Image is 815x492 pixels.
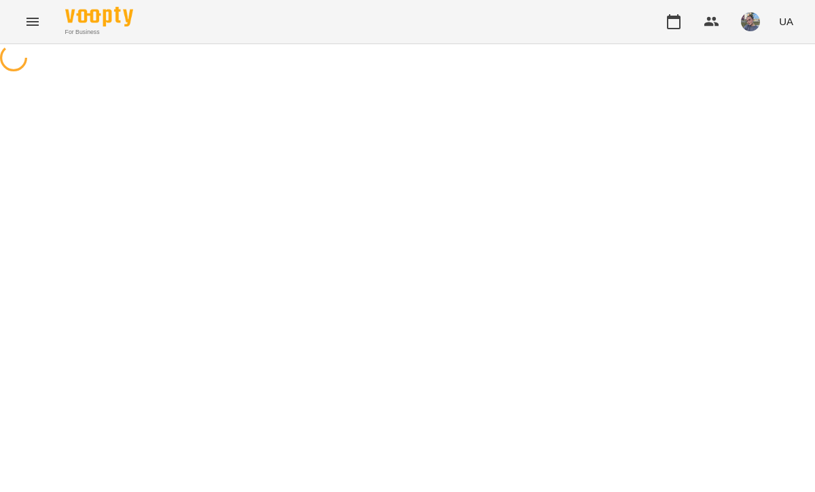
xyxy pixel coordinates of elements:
span: UA [779,14,793,29]
span: For Business [65,28,133,37]
img: Voopty Logo [65,7,133,27]
button: Menu [16,5,49,38]
button: UA [774,9,799,34]
img: 12e81ef5014e817b1a9089eb975a08d3.jpeg [741,12,760,31]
